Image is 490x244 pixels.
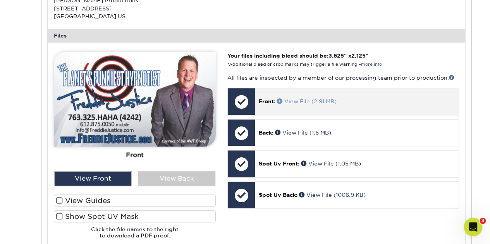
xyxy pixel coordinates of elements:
[259,130,273,136] span: Back:
[54,210,216,222] label: Show Spot UV Mask
[259,160,299,167] span: Spot Uv Front:
[464,218,482,236] iframe: Intercom live chat
[299,192,366,198] a: View File (1006.9 KB)
[2,220,66,241] iframe: Google Customer Reviews
[48,29,465,43] div: Files
[54,171,132,186] div: View Front
[351,53,366,59] span: 2.125
[54,195,216,206] label: View Guides
[227,74,459,82] p: All files are inspected by a member of our processing team prior to production.
[361,62,382,67] a: more info
[259,192,297,198] span: Spot Uv Back:
[227,53,368,59] strong: Your files including bleed should be: " x "
[138,171,215,186] div: View Back
[480,218,486,224] span: 3
[54,147,216,164] div: Front
[227,62,382,67] small: *Additional bleed or crop marks may trigger a file warning –
[275,130,331,136] a: View File (1.6 MB)
[301,160,361,167] a: View File (1.05 MB)
[328,53,344,59] span: 3.625
[277,98,337,104] a: View File (2.91 MB)
[259,98,275,104] span: Front:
